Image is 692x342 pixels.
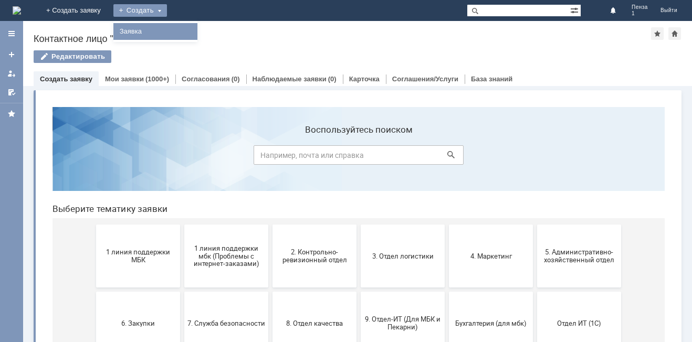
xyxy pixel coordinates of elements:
button: 3. Отдел логистики [317,126,401,189]
header: Выберите тематику заявки [8,105,621,115]
span: 6. Закупки [55,220,133,228]
a: Мои заявки [3,65,20,82]
div: Создать [113,4,167,17]
div: Добавить в избранное [651,27,664,40]
a: Создать заявку [40,75,92,83]
button: Бухгалтерия (для мбк) [405,193,489,256]
span: Это соглашение не активно! [408,284,486,300]
a: Наблюдаемые заявки [253,75,327,83]
button: Финансовый отдел [228,260,312,323]
button: [PERSON_NAME]. Услуги ИТ для МБК (оформляет L1) [493,260,577,323]
button: Отдел-ИТ (Офис) [140,260,224,323]
span: Финансовый отдел [232,287,309,295]
span: 7. Служба безопасности [143,220,221,228]
span: 1 [632,10,648,17]
button: 4. Маркетинг [405,126,489,189]
span: [PERSON_NAME]. Услуги ИТ для МБК (оформляет L1) [496,280,574,303]
button: 1 линия поддержки МБК [52,126,136,189]
button: 9. Отдел-ИТ (Для МБК и Пекарни) [317,193,401,256]
div: Контактное лицо "Пенза 1" [34,34,651,44]
span: Расширенный поиск [570,5,581,15]
div: (0) [232,75,240,83]
a: Мои согласования [3,84,20,101]
a: Согласования [182,75,230,83]
button: 5. Административно-хозяйственный отдел [493,126,577,189]
div: (0) [328,75,337,83]
span: Франчайзинг [320,287,397,295]
a: Карточка [349,75,380,83]
span: Отдел-ИТ (Офис) [143,287,221,295]
input: Например, почта или справка [209,47,420,66]
span: 4. Маркетинг [408,153,486,161]
a: Соглашения/Услуги [392,75,458,83]
button: Отдел ИТ (1С) [493,193,577,256]
a: База знаний [471,75,512,83]
span: Бухгалтерия (для мбк) [408,220,486,228]
a: Создать заявку [3,46,20,63]
span: Пенза [632,4,648,10]
img: logo [13,6,21,15]
a: Мои заявки [105,75,144,83]
button: 8. Отдел качества [228,193,312,256]
button: 7. Служба безопасности [140,193,224,256]
div: Сделать домашней страницей [668,27,681,40]
span: 9. Отдел-ИТ (Для МБК и Пекарни) [320,217,397,232]
button: Отдел-ИТ (Битрикс24 и CRM) [52,260,136,323]
button: Франчайзинг [317,260,401,323]
button: 1 линия поддержки мбк (Проблемы с интернет-заказами) [140,126,224,189]
button: 6. Закупки [52,193,136,256]
span: 8. Отдел качества [232,220,309,228]
span: 5. Административно-хозяйственный отдел [496,149,574,165]
div: (1000+) [145,75,169,83]
span: Отдел ИТ (1С) [496,220,574,228]
span: 1 линия поддержки мбк (Проблемы с интернет-заказами) [143,145,221,169]
a: Заявка [116,25,195,38]
span: Отдел-ИТ (Битрикс24 и CRM) [55,284,133,300]
button: 2. Контрольно-ревизионный отдел [228,126,312,189]
button: Это соглашение не активно! [405,260,489,323]
span: 3. Отдел логистики [320,153,397,161]
span: 1 линия поддержки МБК [55,149,133,165]
a: Перейти на домашнюю страницу [13,6,21,15]
label: Воспользуйтесь поиском [209,26,420,36]
span: 2. Контрольно-ревизионный отдел [232,149,309,165]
